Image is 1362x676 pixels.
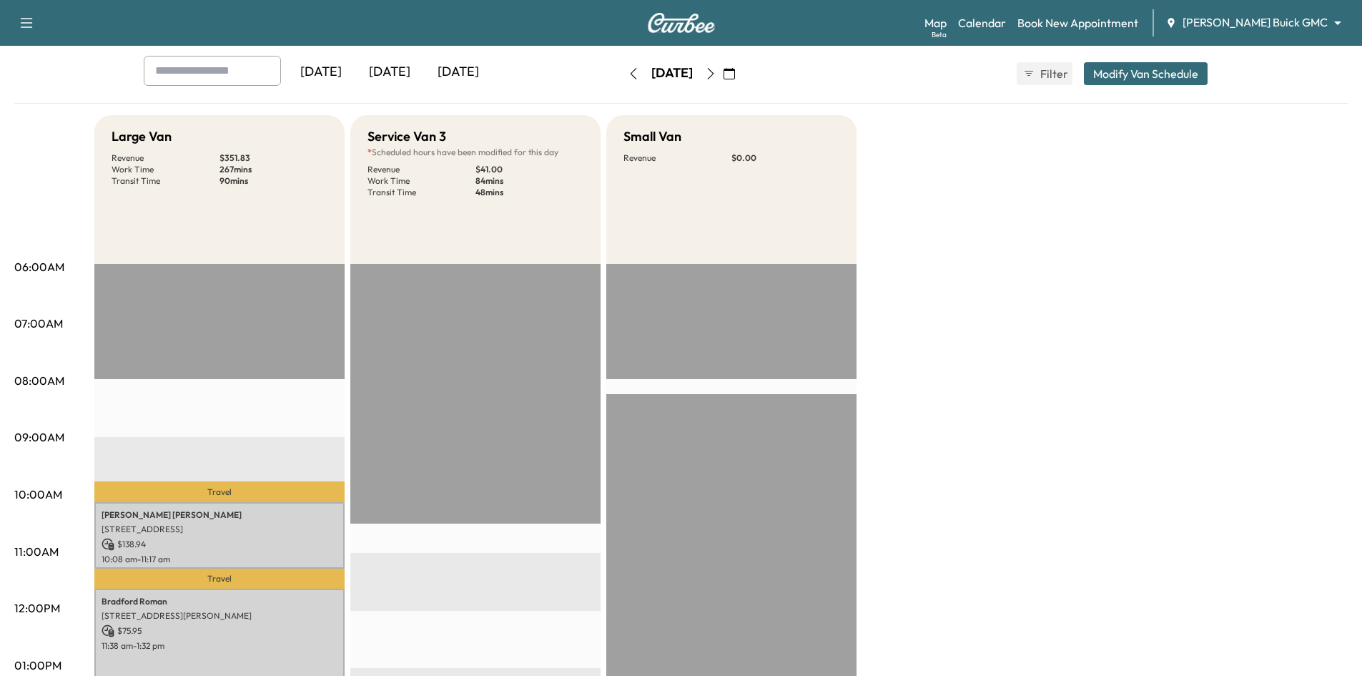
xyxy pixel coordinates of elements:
[367,127,446,147] h5: Service Van 3
[367,147,583,158] p: Scheduled hours have been modified for this day
[367,164,475,175] p: Revenue
[102,596,337,607] p: Bradford Roman
[647,13,716,33] img: Curbee Logo
[651,64,693,82] div: [DATE]
[1040,65,1066,82] span: Filter
[14,428,64,446] p: 09:00AM
[102,554,337,565] p: 10:08 am - 11:17 am
[14,372,64,389] p: 08:00AM
[623,127,681,147] h5: Small Van
[112,152,219,164] p: Revenue
[102,524,337,535] p: [STREET_ADDRESS]
[14,657,61,674] p: 01:00PM
[219,164,327,175] p: 267 mins
[94,569,345,589] p: Travel
[475,187,583,198] p: 48 mins
[14,315,63,332] p: 07:00AM
[1017,14,1138,31] a: Book New Appointment
[924,14,947,31] a: MapBeta
[102,610,337,622] p: [STREET_ADDRESS][PERSON_NAME]
[112,127,172,147] h5: Large Van
[932,29,947,40] div: Beta
[1084,62,1208,85] button: Modify Van Schedule
[14,543,59,560] p: 11:00AM
[958,14,1006,31] a: Calendar
[424,56,493,89] div: [DATE]
[112,175,219,187] p: Transit Time
[14,486,62,503] p: 10:00AM
[219,152,327,164] p: $ 351.83
[102,509,337,521] p: [PERSON_NAME] [PERSON_NAME]
[14,599,60,617] p: 12:00PM
[475,175,583,187] p: 84 mins
[1183,14,1328,31] span: [PERSON_NAME] Buick GMC
[102,640,337,652] p: 11:38 am - 1:32 pm
[287,56,355,89] div: [DATE]
[14,258,64,275] p: 06:00AM
[102,624,337,637] p: $ 75.95
[623,152,731,164] p: Revenue
[102,538,337,551] p: $ 138.94
[219,175,327,187] p: 90 mins
[731,152,839,164] p: $ 0.00
[355,56,424,89] div: [DATE]
[475,164,583,175] p: $ 41.00
[367,187,475,198] p: Transit Time
[112,164,219,175] p: Work Time
[1017,62,1072,85] button: Filter
[367,175,475,187] p: Work Time
[94,481,345,503] p: Travel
